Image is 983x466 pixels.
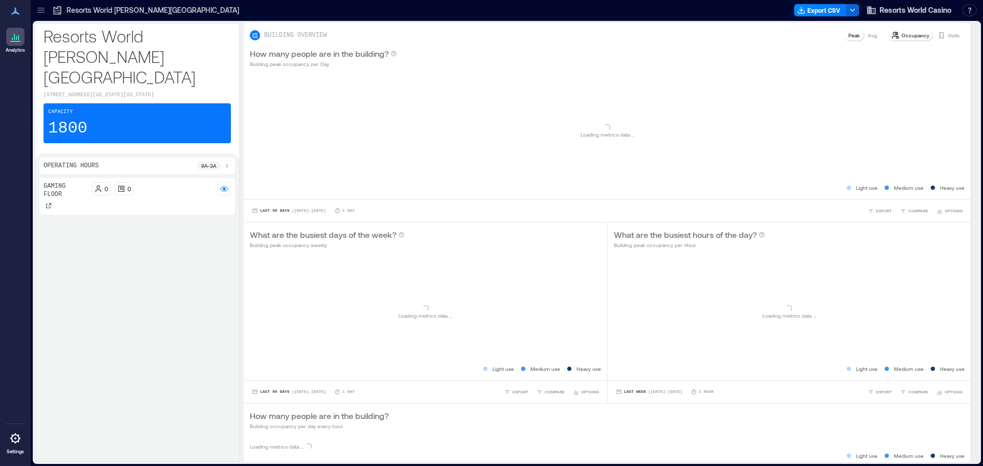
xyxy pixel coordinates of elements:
[863,2,954,18] button: Resorts World Casino
[502,387,530,397] button: EXPORT
[44,91,231,99] p: [STREET_ADDRESS][US_STATE][US_STATE]
[934,387,965,397] button: OPTIONS
[581,130,634,139] p: Loading metrics data ...
[535,387,567,397] button: COMPARE
[250,241,404,249] p: Building peak occupancy weekly
[699,389,714,395] p: 1 Hour
[48,108,73,116] p: Capacity
[856,184,878,192] p: Light use
[902,31,929,39] p: Occupancy
[898,387,930,397] button: COMPARE
[856,452,878,460] p: Light use
[876,208,892,214] span: EXPORT
[44,162,99,170] p: Operating Hours
[250,60,397,68] p: Building peak occupancy per Day
[44,182,88,198] p: Gaming Floor
[762,312,816,320] p: Loading metrics data ...
[894,365,924,373] p: Medium use
[250,387,328,397] button: Last 90 Days |[DATE]-[DATE]
[581,389,599,395] span: OPTIONS
[880,5,951,15] span: Resorts World Casino
[250,442,304,451] p: Loading metrics data ...
[945,208,963,214] span: OPTIONS
[545,389,565,395] span: COMPARE
[571,387,601,397] button: OPTIONS
[48,118,88,139] p: 1800
[343,389,355,395] p: 1 Day
[104,185,108,193] p: 0
[908,208,928,214] span: COMPARE
[614,387,685,397] button: Last Week |[DATE]-[DATE]
[512,389,528,395] span: EXPORT
[67,5,239,15] p: Resorts World [PERSON_NAME][GEOGRAPHIC_DATA]
[614,241,765,249] p: Building peak occupancy per Hour
[250,206,328,216] button: Last 90 Days |[DATE]-[DATE]
[898,206,930,216] button: COMPARE
[934,206,965,216] button: OPTIONS
[894,452,924,460] p: Medium use
[250,229,396,241] p: What are the busiest days of the week?
[945,389,963,395] span: OPTIONS
[250,48,389,60] p: How many people are in the building?
[398,312,452,320] p: Loading metrics data ...
[530,365,560,373] p: Medium use
[908,389,928,395] span: COMPARE
[576,365,601,373] p: Heavy use
[940,184,965,192] p: Heavy use
[876,389,892,395] span: EXPORT
[940,365,965,373] p: Heavy use
[250,410,389,422] p: How many people are in the building?
[7,449,24,455] p: Settings
[493,365,514,373] p: Light use
[264,31,327,39] p: BUILDING OVERVIEW
[6,47,25,53] p: Analytics
[127,185,131,193] p: 0
[866,206,894,216] button: EXPORT
[848,31,860,39] p: Peak
[3,25,28,56] a: Analytics
[614,229,757,241] p: What are the busiest hours of the day?
[948,31,959,39] p: Visits
[3,426,28,458] a: Settings
[343,208,355,214] p: 1 Day
[250,422,389,430] p: Building occupancy per day every hour
[940,452,965,460] p: Heavy use
[856,365,878,373] p: Light use
[201,162,217,170] p: 9a - 3a
[44,26,231,87] p: Resorts World [PERSON_NAME][GEOGRAPHIC_DATA]
[868,31,877,39] p: Avg
[794,4,846,16] button: Export CSV
[866,387,894,397] button: EXPORT
[894,184,924,192] p: Medium use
